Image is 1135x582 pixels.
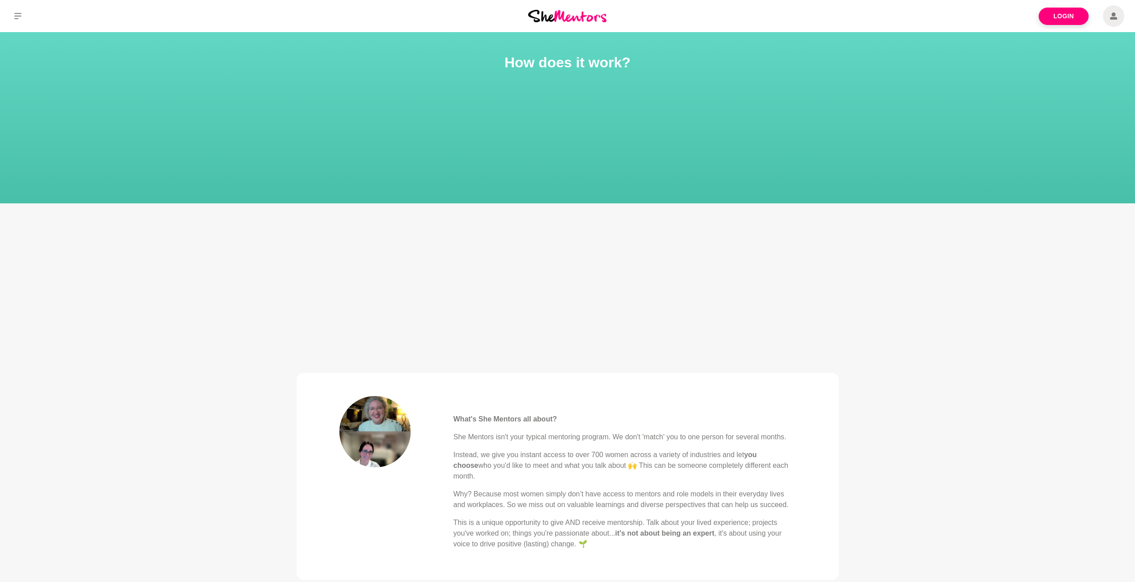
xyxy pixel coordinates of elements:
img: She Mentors Logo [528,10,607,22]
p: This is a unique opportunity to give AND receive mentorship. Talk about your lived experience; pr... [454,517,796,549]
p: She Mentors isn't your typical mentoring program. We don't 'match' you to one person for several ... [454,432,796,442]
strong: What's She Mentors all about? [454,415,557,423]
strong: it's not about being an expert [615,529,714,537]
p: Why? Because most women simply don’t have access to mentors and role models in their everyday liv... [454,489,796,510]
a: Login [1039,8,1089,25]
h1: How does it work? [11,54,1124,71]
p: Instead, we give you instant access to over 700 women across a variety of industries and let who ... [454,450,796,482]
